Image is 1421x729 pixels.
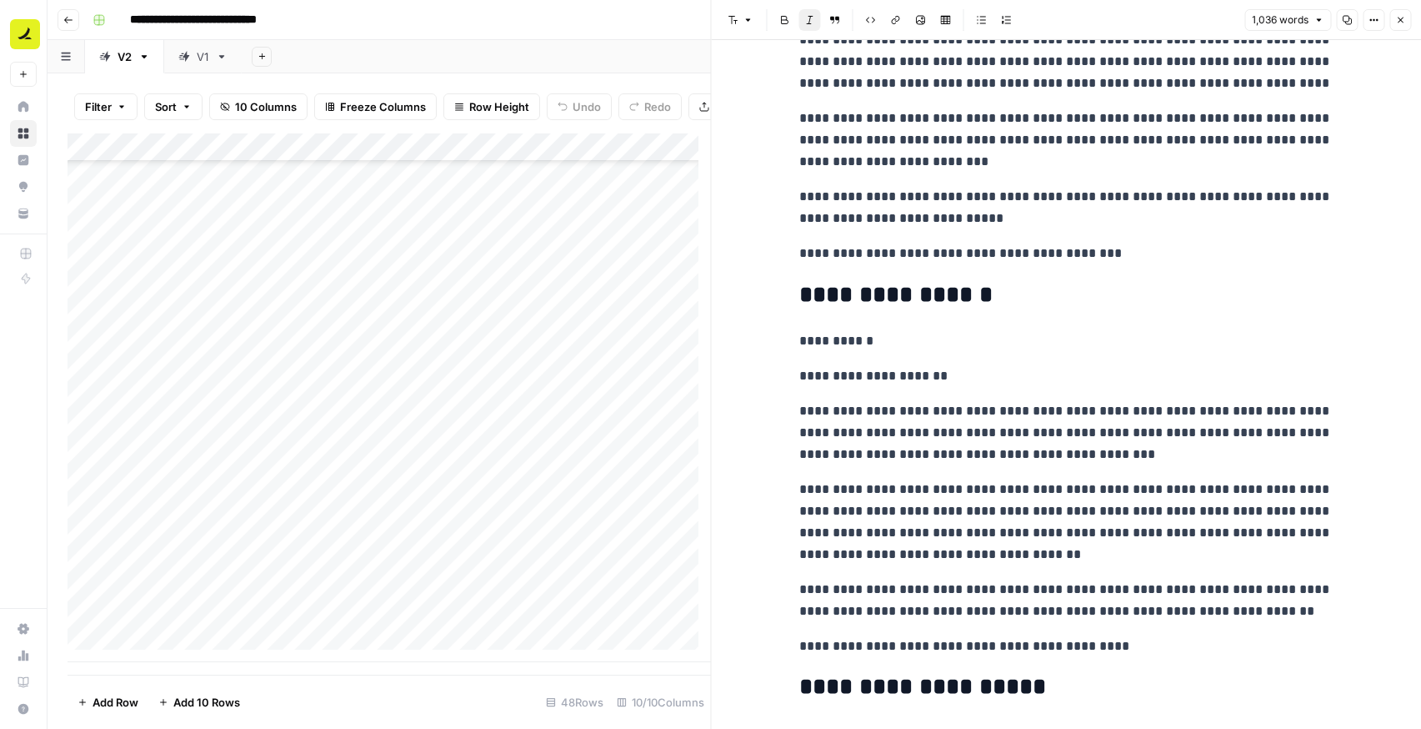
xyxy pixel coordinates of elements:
[85,40,164,73] a: V2
[173,694,240,711] span: Add 10 Rows
[1252,13,1308,28] span: 1,036 words
[144,93,203,120] button: Sort
[68,689,148,716] button: Add Row
[573,98,601,115] span: Undo
[118,48,132,65] div: V2
[539,689,610,716] div: 48 Rows
[644,98,671,115] span: Redo
[443,93,540,120] button: Row Height
[469,98,529,115] span: Row Height
[10,120,37,147] a: Browse
[618,93,682,120] button: Redo
[197,48,209,65] div: V1
[93,694,138,711] span: Add Row
[74,93,138,120] button: Filter
[10,642,37,669] a: Usage
[155,98,177,115] span: Sort
[10,19,40,49] img: Ramp Logo
[1244,9,1331,31] button: 1,036 words
[235,98,297,115] span: 10 Columns
[148,689,250,716] button: Add 10 Rows
[209,93,308,120] button: 10 Columns
[10,200,37,227] a: Your Data
[547,93,612,120] button: Undo
[85,98,112,115] span: Filter
[314,93,437,120] button: Freeze Columns
[10,696,37,722] button: Help + Support
[10,173,37,200] a: Opportunities
[10,669,37,696] a: Learning Hub
[10,616,37,642] a: Settings
[10,93,37,120] a: Home
[164,40,242,73] a: V1
[340,98,426,115] span: Freeze Columns
[10,13,37,55] button: Workspace: Ramp
[610,689,711,716] div: 10/10 Columns
[10,147,37,173] a: Insights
